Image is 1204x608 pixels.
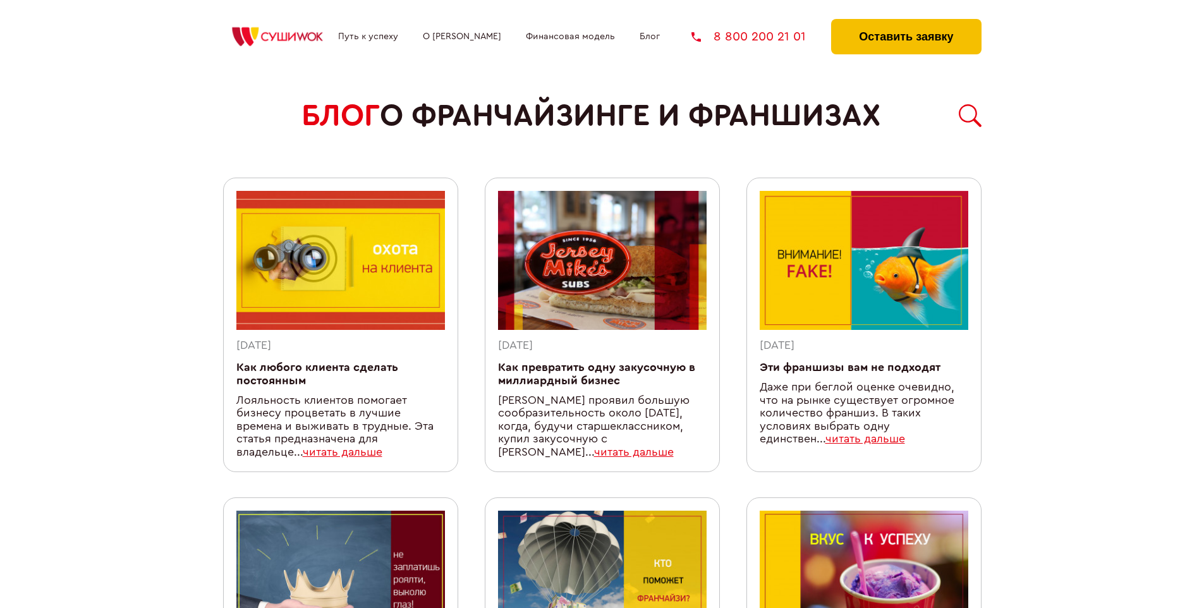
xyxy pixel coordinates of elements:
[303,447,382,458] a: читать дальше
[301,99,380,133] span: БЛОГ
[498,394,707,459] div: [PERSON_NAME] проявил большую сообразительность около [DATE], когда, будучи старшеклассником, куп...
[760,362,940,373] a: Эти франшизы вам не подходят
[236,394,445,459] div: Лояльность клиентов помогает бизнесу процветать в лучшие времена и выживать в трудные. Эта статья...
[760,339,968,353] div: [DATE]
[498,339,707,353] div: [DATE]
[831,19,981,54] button: Оставить заявку
[498,362,695,386] a: Как превратить одну закусочную в миллиардный бизнес
[640,32,660,42] a: Блог
[338,32,398,42] a: Путь к успеху
[714,30,806,43] span: 8 800 200 21 01
[594,447,674,458] a: читать дальше
[760,381,968,446] div: Даже при беглой оценке очевидно, что на рынке существует огромное количество франшиз. В таких усл...
[236,362,398,386] a: Как любого клиента сделать постоянным
[380,99,880,133] span: о франчайзинге и франшизах
[825,434,905,444] a: читать дальше
[691,30,806,43] a: 8 800 200 21 01
[526,32,615,42] a: Финансовая модель
[236,339,445,353] div: [DATE]
[423,32,501,42] a: О [PERSON_NAME]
